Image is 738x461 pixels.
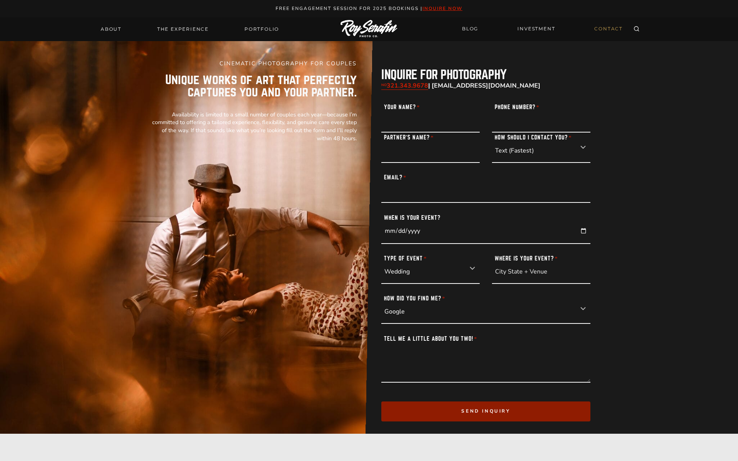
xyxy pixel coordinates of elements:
[381,334,480,342] label: Tell me a little about you two!
[341,20,397,38] img: Logo of Roy Serafin Photo Co., featuring stylized text in white on a light background, representi...
[590,22,627,36] a: CONTACT
[153,24,213,35] a: THE EXPERIENCE
[461,408,510,414] span: Send inquiry
[492,102,542,110] label: Phone Number?
[513,22,560,36] a: INVESTMENT
[381,254,430,261] label: Type of Event
[381,83,387,87] sub: NO
[422,5,462,12] a: inquire now
[96,24,284,35] nav: Primary Navigation
[381,69,590,81] h2: inquire for photography
[381,81,540,90] strong: | [EMAIL_ADDRESS][DOMAIN_NAME]
[381,133,437,140] label: Partner’s Name?
[631,24,642,35] button: View Search Form
[381,102,423,110] label: Your Name?
[148,71,357,98] p: Unique works of art that perfectly captures you and your partner.
[457,22,483,36] a: BLOG
[148,111,357,143] p: Availability is limited to a small number of couples each year—because I’m committed to offering ...
[8,5,730,13] p: Free engagement session for 2025 Bookings |
[381,213,443,221] label: When is your event?
[381,294,448,302] label: How did you find me?
[492,133,575,140] label: How Should I contact You?
[492,254,561,261] label: Where is your event?
[381,401,590,421] button: Send inquiry
[148,60,357,68] h5: CINEMATIC PHOTOGRAPHY FOR COUPLES
[492,254,590,284] input: City State + Venue
[381,173,409,181] label: Email?
[381,81,428,90] a: NO321.343.9678
[96,24,126,35] a: About
[240,24,284,35] a: Portfolio
[457,22,627,36] nav: Secondary Navigation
